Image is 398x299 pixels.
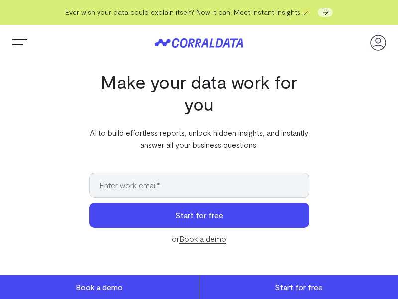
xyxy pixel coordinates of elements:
a: Book a demo [179,234,226,244]
button: Start for free [89,203,309,228]
span: Start for free [275,282,323,292]
span: Book a demo [76,282,123,292]
p: AI to build effortless reports, unlock hidden insights, and instantly answer all your business qu... [89,127,309,150]
input: Enter work email* [89,173,309,198]
h1: Make your data work for you [89,71,309,115]
button: Trigger Menu [10,33,30,53]
span: Ever wish your data could explain itself? Now it can. Meet Instant Insights 🪄 [65,8,311,16]
div: or [89,233,309,245]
